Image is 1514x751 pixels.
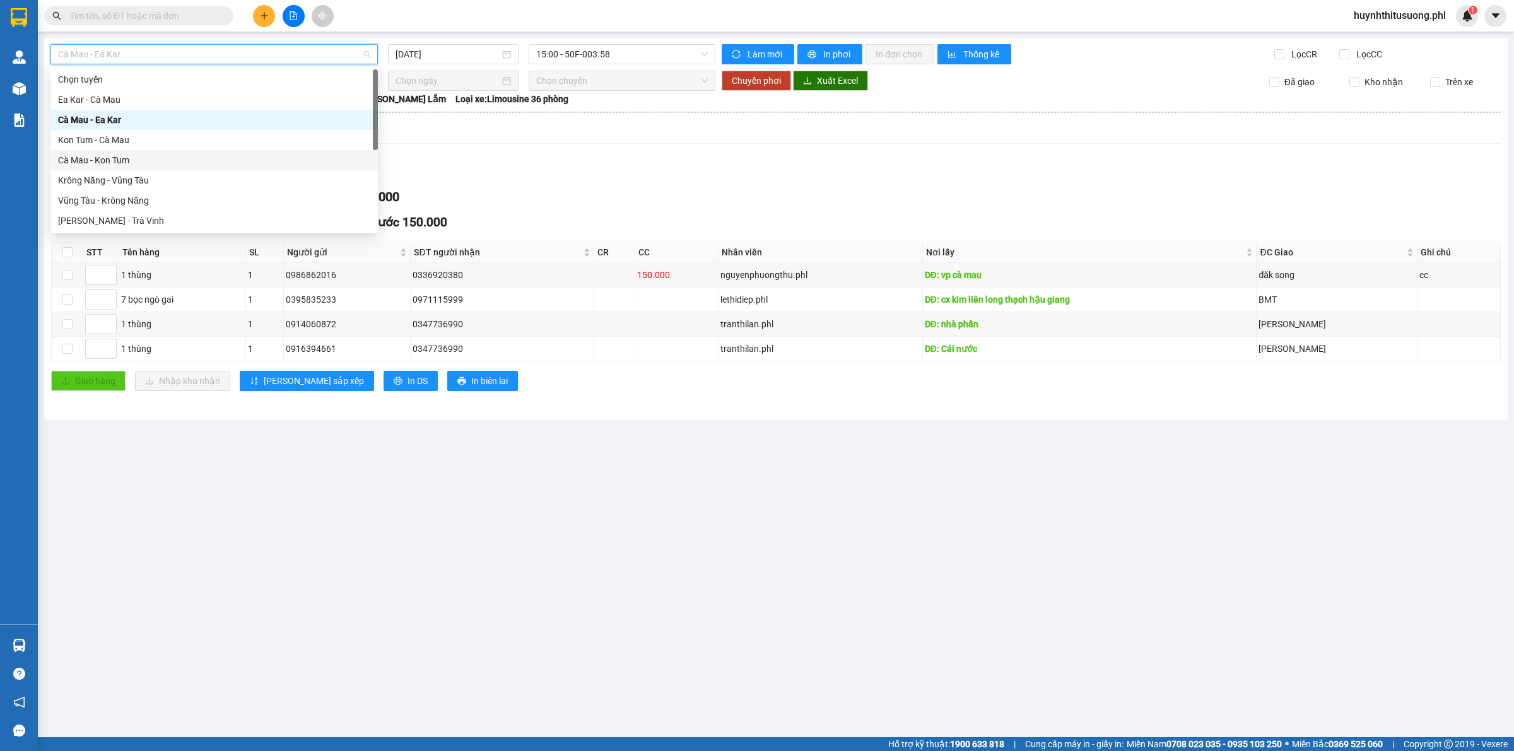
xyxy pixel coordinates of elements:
[925,317,1255,331] div: DĐ: nhà phấn
[384,371,438,391] button: printerIn DS
[341,215,447,230] span: Tổng cước 150.000
[286,268,408,282] div: 0986862016
[264,374,364,388] span: [PERSON_NAME] sắp xếp
[1259,268,1415,282] div: đăk song
[948,50,958,60] span: bar-chart
[13,696,25,708] span: notification
[289,11,298,20] span: file-add
[106,301,114,308] span: down
[1127,737,1282,751] span: Miền Nam
[937,44,1011,64] button: bar-chartThống kê
[888,737,1004,751] span: Hỗ trợ kỹ thuật:
[253,5,275,27] button: plus
[1344,8,1456,23] span: huynhthitusuong.phl
[637,268,716,282] div: 150.000
[58,214,370,228] div: [PERSON_NAME] - Trà Vinh
[720,317,920,331] div: tranthilan.phl
[58,93,370,107] div: Ea Kar - Cà Mau
[722,44,794,64] button: syncLàm mới
[286,317,408,331] div: 0914060872
[248,293,281,306] div: 1
[413,317,592,331] div: 0347736990
[797,44,862,64] button: printerIn phơi
[793,71,868,91] button: downloadXuất Excel
[396,74,500,88] input: Chọn ngày
[13,50,26,64] img: warehouse-icon
[102,315,116,324] span: Increase Value
[1025,737,1124,751] span: Cung cấp máy in - giấy in:
[58,173,370,187] div: Krông Năng - Vũng Tàu
[926,245,1244,259] span: Nơi lấy
[1259,317,1415,331] div: [PERSON_NAME]
[102,324,116,334] span: Decrease Value
[594,242,635,263] th: CR
[1470,6,1475,15] span: 1
[1351,47,1384,61] span: Lọc CC
[286,342,408,356] div: 0916394661
[803,76,812,86] span: download
[52,11,61,20] span: search
[720,342,920,356] div: tranthilan.phl
[394,376,402,387] span: printer
[411,263,594,288] td: 0336920380
[396,47,500,61] input: 11/08/2025
[58,73,370,86] div: Chọn tuyến
[58,133,370,147] div: Kon Tum - Cà Mau
[58,153,370,167] div: Cà Mau - Kon Tum
[1469,6,1477,15] sup: 1
[119,242,246,263] th: Tên hàng
[51,371,126,391] button: uploadGiao hàng
[455,92,568,106] span: Loại xe: Limousine 36 phòng
[447,371,518,391] button: printerIn biên lai
[536,45,708,64] span: 15:00 - 50F-003.58
[106,292,114,300] span: up
[13,82,26,95] img: warehouse-icon
[1014,737,1016,751] span: |
[413,342,592,356] div: 0347736990
[823,47,852,61] span: In phơi
[1419,268,1498,282] div: cc
[471,374,508,388] span: In biên lai
[1417,242,1501,263] th: Ghi chú
[106,267,114,275] span: up
[102,275,116,284] span: Decrease Value
[50,69,378,90] div: Chọn tuyến
[50,211,378,231] div: Gia Lai - Trà Vinh
[246,242,284,263] th: SL
[1166,739,1282,749] strong: 0708 023 035 - 0935 103 250
[106,341,114,349] span: up
[58,194,370,207] div: Vũng Tàu - Krông Năng
[1484,5,1506,27] button: caret-down
[408,374,428,388] span: In DS
[1286,47,1319,61] span: Lọc CR
[121,293,244,306] div: 7 bọc ngò gai
[240,371,374,391] button: sort-ascending[PERSON_NAME] sắp xếp
[722,71,791,91] button: Chuyển phơi
[332,92,446,106] span: Tài xế: [PERSON_NAME] Lắm
[121,317,244,331] div: 1 thùng
[250,376,259,387] span: sort-ascending
[963,47,1001,61] span: Thống kê
[413,268,592,282] div: 0336920380
[287,245,397,259] span: Người gửi
[135,371,230,391] button: downloadNhập kho nhận
[13,639,26,652] img: warehouse-icon
[13,668,25,680] span: question-circle
[102,300,116,309] span: Decrease Value
[635,242,719,263] th: CC
[121,342,244,356] div: 1 thùng
[1440,75,1478,89] span: Trên xe
[817,74,858,88] span: Xuất Excel
[106,276,114,284] span: down
[58,113,370,127] div: Cà Mau - Ea Kar
[925,293,1255,306] div: DĐ: cx kim liên long thạch hậu giang
[1462,10,1473,21] img: icon-new-feature
[13,725,25,736] span: message
[106,317,114,324] span: up
[1392,737,1394,751] span: |
[411,312,594,337] td: 0347736990
[1259,342,1415,356] div: [PERSON_NAME]
[411,288,594,312] td: 0971115999
[11,8,27,27] img: logo-vxr
[414,245,581,259] span: SĐT người nhận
